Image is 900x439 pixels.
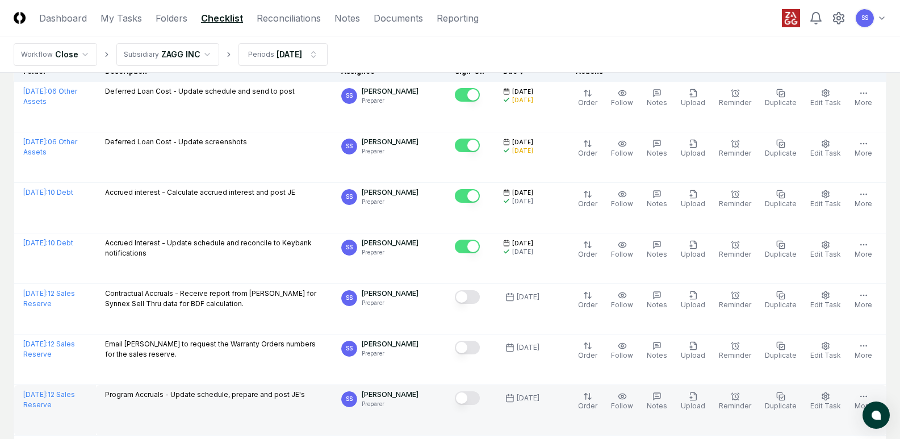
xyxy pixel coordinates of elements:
span: Reminder [719,199,751,208]
div: [DATE] [512,147,533,155]
button: Follow [609,187,635,211]
p: [PERSON_NAME] [362,339,418,349]
div: [DATE] [517,342,539,353]
span: Order [578,250,597,258]
button: Edit Task [808,137,843,161]
button: Reminder [717,289,754,312]
span: Reminder [719,98,751,107]
span: Reminder [719,250,751,258]
a: [DATE]:06 Other Assets [23,137,77,156]
p: [PERSON_NAME] [362,86,418,97]
p: Preparer [362,299,418,307]
span: [DATE] : [23,137,48,146]
button: Upload [679,86,708,110]
button: Follow [609,137,635,161]
span: Reminder [719,300,751,309]
button: Reminder [717,238,754,262]
button: Order [576,238,600,262]
p: Accrued interest - Calculate accrued interest and post JE [105,187,295,198]
span: Notes [647,300,667,309]
button: Order [576,137,600,161]
button: Reminder [717,137,754,161]
div: [DATE] [517,393,539,403]
span: SS [346,142,353,150]
div: [DATE] [512,197,533,206]
a: [DATE]:12 Sales Reserve [23,390,75,409]
span: Duplicate [765,402,797,410]
button: Upload [679,289,708,312]
button: Follow [609,238,635,262]
p: [PERSON_NAME] [362,238,418,248]
span: Order [578,98,597,107]
button: Edit Task [808,187,843,211]
div: Periods [248,49,274,60]
span: Follow [611,149,633,157]
button: Mark complete [455,189,480,203]
button: Notes [644,289,669,312]
span: Upload [681,98,705,107]
button: Edit Task [808,238,843,262]
img: ZAGG logo [782,9,800,27]
div: [DATE] [512,248,533,256]
button: Notes [644,187,669,211]
span: Notes [647,250,667,258]
span: SS [346,91,353,100]
button: More [852,289,874,312]
span: [DATE] : [23,289,48,298]
a: Reporting [437,11,479,25]
button: Mark complete [455,240,480,253]
span: Duplicate [765,98,797,107]
span: Upload [681,300,705,309]
a: [DATE]:10 Debt [23,188,73,196]
a: Documents [374,11,423,25]
p: Deferred Loan Cost - Update screenshots [105,137,247,147]
button: SS [855,8,875,28]
a: Dashboard [39,11,87,25]
span: Notes [647,351,667,359]
span: Reminder [719,402,751,410]
span: Order [578,402,597,410]
div: Workflow [21,49,53,60]
a: Folders [156,11,187,25]
button: Periods[DATE] [238,43,328,66]
span: Upload [681,402,705,410]
button: Mark complete [455,139,480,152]
span: Follow [611,300,633,309]
span: Notes [647,402,667,410]
p: Program Accruals - Update schedule, prepare and post JE's [105,390,305,400]
span: [DATE] [512,239,533,248]
button: Order [576,86,600,110]
button: Duplicate [763,137,799,161]
a: Notes [334,11,360,25]
span: Order [578,351,597,359]
span: Reminder [719,351,751,359]
span: SS [861,14,868,22]
a: Checklist [201,11,243,25]
button: Upload [679,238,708,262]
button: Upload [679,137,708,161]
button: Duplicate [763,86,799,110]
span: Edit Task [810,250,841,258]
button: atlas-launcher [863,402,890,429]
a: [DATE]:12 Sales Reserve [23,289,75,308]
span: SS [346,294,353,302]
a: [DATE]:12 Sales Reserve [23,340,75,358]
span: Edit Task [810,199,841,208]
button: Notes [644,339,669,363]
button: Edit Task [808,289,843,312]
a: My Tasks [101,11,142,25]
span: Edit Task [810,149,841,157]
span: Notes [647,199,667,208]
span: [DATE] : [23,188,48,196]
div: Subsidiary [124,49,159,60]
button: Reminder [717,86,754,110]
button: Duplicate [763,289,799,312]
button: More [852,86,874,110]
span: Duplicate [765,149,797,157]
span: SS [346,243,353,252]
button: Reminder [717,187,754,211]
button: Notes [644,238,669,262]
span: [DATE] [512,138,533,147]
button: Notes [644,390,669,413]
span: Notes [647,98,667,107]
